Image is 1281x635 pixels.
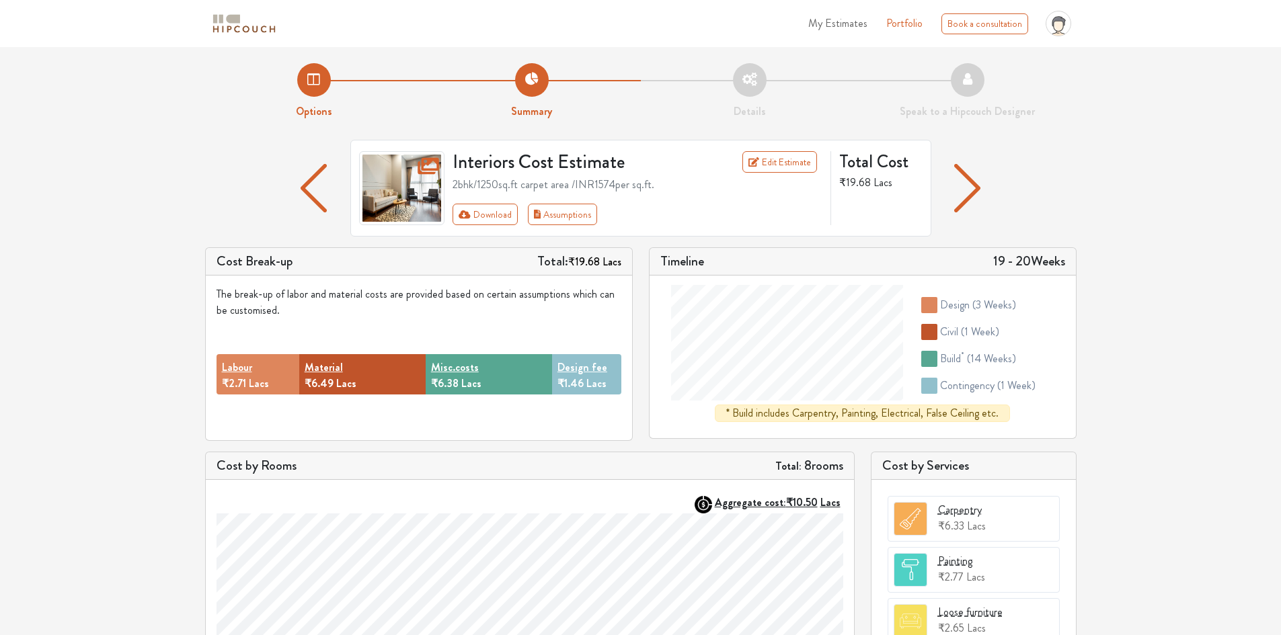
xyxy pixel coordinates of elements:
img: room.svg [894,554,927,586]
img: AggregateIcon [695,496,712,513]
div: design [940,297,1016,313]
h5: Cost by Services [882,458,1065,474]
span: ₹6.49 [305,376,334,391]
div: Toolbar with button groups [453,204,822,225]
div: contingency [940,378,1036,394]
img: arrow left [954,164,980,212]
img: arrow left [301,164,327,212]
span: ₹6.33 [938,518,964,534]
button: Carpentry [938,502,982,518]
h5: 19 - 20 Weeks [993,253,1065,269]
span: Lacs [336,376,356,391]
span: My Estimates [808,15,867,31]
span: ( 3 weeks ) [972,297,1016,312]
button: Labour [222,359,252,376]
img: gallery [359,151,445,225]
div: 2bhk / 1250 sq.ft carpet area /INR 1574 per sq.ft. [453,177,822,193]
button: Design fee [557,359,607,376]
button: Assumptions [528,204,598,225]
span: ( 1 week ) [961,324,999,339]
span: ( 1 week ) [997,378,1036,393]
button: Loose furniture [938,604,1003,620]
h5: Total: [537,253,621,269]
div: The break-up of labor and material costs are provided based on certain assumptions which can be c... [217,286,621,319]
h5: 8 rooms [775,458,843,474]
span: ₹19.68 [568,254,600,269]
strong: Options [296,103,332,119]
span: Lacs [461,376,481,391]
div: build [940,351,1016,367]
span: ₹6.38 [431,376,459,391]
strong: Summary [511,103,552,119]
span: Lacs [820,495,841,510]
span: ₹2.71 [222,376,246,391]
span: Lacs [967,518,986,534]
span: Lacs [249,376,269,391]
h4: Total Cost [839,151,920,172]
strong: Aggregate cost: [715,495,841,510]
div: Book a consultation [941,13,1028,34]
span: Lacs [586,376,607,391]
h5: Timeline [660,253,704,269]
img: logo-horizontal.svg [210,12,278,36]
span: Lacs [603,254,621,269]
div: civil [940,324,999,340]
button: Painting [938,553,972,569]
strong: Details [734,103,766,119]
img: room.svg [894,503,927,535]
span: ₹1.46 [557,376,584,391]
span: ₹2.77 [938,569,964,585]
span: Lacs [966,569,985,585]
strong: Speak to a Hipcouch Designer [900,103,1035,119]
span: ₹10.50 [786,495,818,510]
button: Material [305,359,343,376]
a: Edit Estimate [742,151,817,173]
div: * Build includes Carpentry, Painting, Electrical, False Ceiling etc. [715,405,1010,422]
span: ( 14 weeks ) [967,351,1016,366]
div: First group [453,204,608,225]
span: logo-horizontal.svg [210,9,278,39]
button: Download [453,204,518,225]
h5: Cost by Rooms [217,458,297,474]
h3: Interiors Cost Estimate [444,151,701,174]
span: Lacs [874,175,892,190]
strong: Total: [775,458,802,474]
span: ₹19.68 [839,175,871,190]
a: Portfolio [886,15,923,32]
button: Misc.costs [431,359,479,376]
h5: Cost Break-up [217,253,293,269]
button: Aggregate cost:₹10.50Lacs [715,496,843,509]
